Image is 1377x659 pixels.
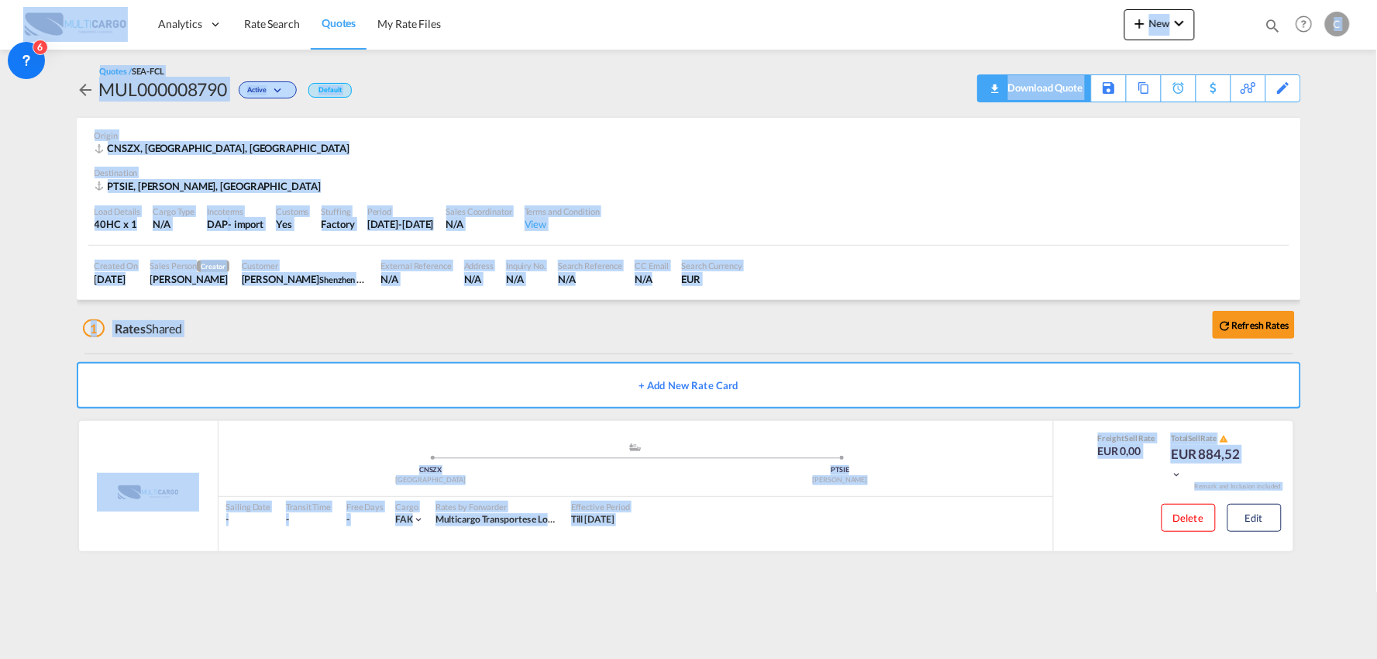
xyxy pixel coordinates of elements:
md-icon: icon-plus 400-fg [1131,14,1149,33]
div: Customer [242,260,369,271]
md-icon: icon-arrow-left [77,81,95,99]
div: Till 11 Sep 2026 [571,513,614,526]
button: icon-plus 400-fgNewicon-chevron-down [1124,9,1195,40]
span: CNSZX, [GEOGRAPHIC_DATA], [GEOGRAPHIC_DATA] [108,142,350,154]
div: C [1325,12,1350,36]
div: - import [228,217,263,231]
div: Search Reference [558,260,622,271]
div: icon-arrow-left [77,77,99,102]
div: - [286,513,331,526]
span: Multicargo Transportes e Logistica [435,513,574,525]
md-icon: icon-chevron-down [1171,469,1182,480]
div: Customs [276,205,308,217]
span: Shenzhen SinoWin International Logistics Co., Ltd [319,273,501,285]
div: Cesar Teixeira [150,272,229,286]
div: Sailing Date [226,501,271,512]
span: Creator [197,260,229,272]
div: Quote PDF is not available at this time [986,75,1083,100]
div: Remark and Inclusion included [1183,482,1293,491]
span: Analytics [158,16,202,32]
div: N/A [558,272,622,286]
div: Multicargo Transportes e Logistica [435,513,556,526]
div: Help [1291,11,1325,39]
div: [GEOGRAPHIC_DATA] [226,475,636,485]
div: Stuffing [322,205,355,217]
img: MultiCargo [97,473,199,512]
md-icon: icon-magnify [1265,17,1282,34]
div: PTSIE [635,465,1045,475]
div: icon-magnify [1265,17,1282,40]
div: PTSIE, Sines, Europe [95,179,325,193]
button: Delete [1162,504,1216,532]
div: 40HC x 1 [95,217,141,231]
span: Rate Search [244,17,300,30]
div: DAP [207,217,228,231]
md-icon: icon-download [986,78,1004,89]
button: Edit [1227,504,1282,532]
div: Incoterms [207,205,263,217]
div: N/A [506,272,546,286]
div: Sales Coordinator [446,205,512,217]
span: Till [DATE] [571,513,614,525]
div: Search Currency [682,260,743,271]
div: [PERSON_NAME] [635,475,1045,485]
div: Sales Person [150,260,229,272]
span: FAK [395,513,413,525]
span: Help [1291,11,1317,37]
div: Shared [83,320,183,337]
div: N/A [153,217,195,231]
div: Cargo Type [153,205,195,217]
span: My Rate Files [377,17,441,30]
div: N/A [464,272,494,286]
md-icon: icon-chevron-down [270,87,289,95]
div: N/A [446,217,512,231]
div: Free Days [346,501,384,512]
span: Sell [1125,433,1138,443]
div: Yes [276,217,308,231]
div: Load Details [95,205,141,217]
button: icon-refreshRefresh Rates [1213,311,1295,339]
span: SEA-FCL [132,66,164,76]
div: Destination [95,167,1283,178]
div: View [525,217,600,231]
div: Effective Period [571,501,630,512]
div: - [226,513,271,526]
span: Active [247,85,270,100]
div: Address [464,260,494,271]
div: EUR 884,52 [1171,445,1248,482]
div: Inquiry No. [506,260,546,271]
span: New [1131,17,1189,29]
div: Download Quote [1004,75,1083,100]
div: Waymond Liu [242,272,369,286]
div: Download Quote [986,75,1083,100]
div: CC Email [635,260,669,271]
md-icon: assets/icons/custom/ship-fill.svg [626,443,645,451]
button: icon-alert [1218,433,1229,445]
div: Save As Template [1092,75,1126,102]
b: Refresh Rates [1232,319,1289,331]
div: Terms and Condition [525,205,600,217]
div: CNSZX, Shenzhen, Asia [95,141,354,155]
div: - [346,513,349,526]
div: 11 Sep 2026 [367,217,434,231]
div: N/A [635,272,669,286]
span: Quotes [322,16,356,29]
div: Cargo [395,501,424,512]
div: External Reference [381,260,452,271]
div: Freight Rate [1098,433,1156,443]
div: Default [308,83,351,98]
div: Origin [95,129,1283,141]
div: Total Rate [1171,433,1248,445]
md-icon: icon-chevron-down [413,514,424,525]
div: Rates by Forwarder [435,501,556,512]
div: 14 Oct 2025 [95,272,138,286]
div: Factory Stuffing [322,217,355,231]
div: EUR [682,272,743,286]
div: N/A [381,272,452,286]
span: Sell [1189,433,1201,443]
img: 82db67801a5411eeacfdbd8acfa81e61.png [23,7,128,42]
div: Change Status Here [239,81,297,98]
div: Period [367,205,434,217]
div: EUR 0,00 [1098,443,1156,459]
